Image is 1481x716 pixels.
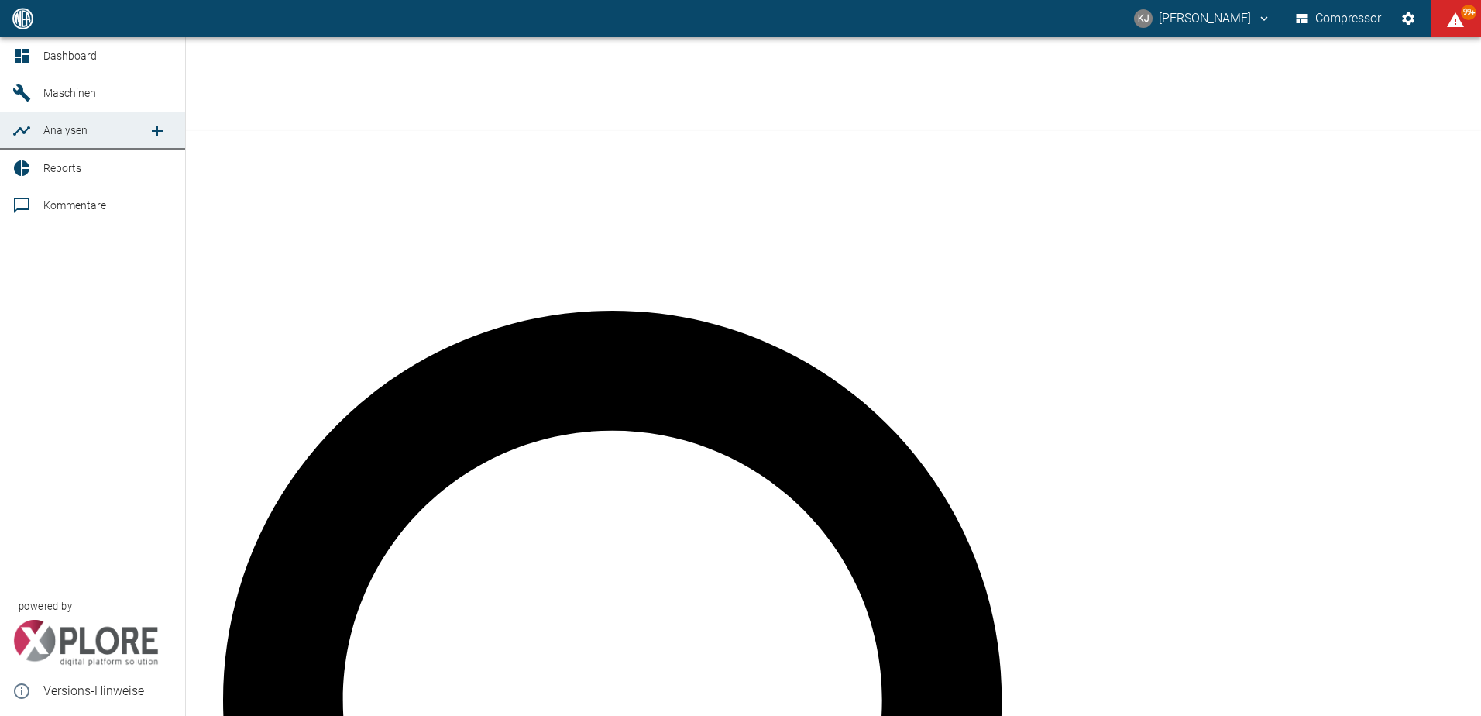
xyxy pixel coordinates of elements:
[19,599,72,614] span: powered by
[43,162,81,174] span: Reports
[12,620,159,666] img: Xplore Logo
[43,87,96,99] span: Maschinen
[1134,9,1153,28] div: KJ
[43,53,1481,91] h1: Analysen
[43,50,97,62] span: Dashboard
[142,115,173,146] a: new /analyses/list/0
[1394,5,1422,33] button: Einstellungen
[160,88,173,100] a: new /machines
[43,682,173,701] span: Versions-Hinweise
[1461,5,1476,20] span: 99+
[1132,5,1273,33] button: karljosef.kremers@neuman-esser.com
[43,199,106,212] span: Kommentare
[1293,5,1385,33] button: Compressor
[43,124,88,136] span: Analysen
[11,8,35,29] img: logo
